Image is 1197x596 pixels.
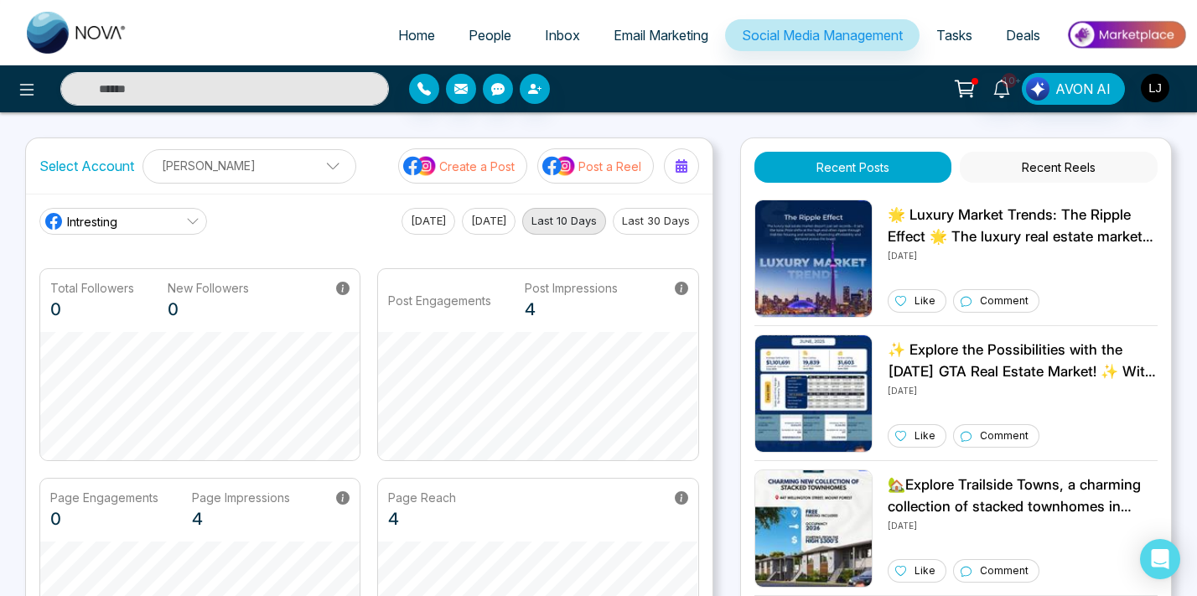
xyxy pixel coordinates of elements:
p: Total Followers [50,279,134,297]
button: social-media-iconCreate a Post [398,148,527,184]
span: AVON AI [1055,79,1111,99]
button: Recent Posts [754,152,952,183]
p: 4 [525,297,618,322]
img: social-media-icon [542,155,576,177]
span: Intresting [67,213,117,231]
p: Post Impressions [525,279,618,297]
button: social-media-iconPost a Reel [537,148,654,184]
a: Deals [989,19,1057,51]
p: 0 [50,297,134,322]
button: AVON AI [1022,73,1125,105]
a: People [452,19,528,51]
p: 0 [168,297,249,322]
img: social-media-icon [403,155,437,177]
span: Home [398,27,435,44]
a: Tasks [920,19,989,51]
img: Market-place.gif [1065,16,1187,54]
p: 0 [50,506,158,531]
span: Deals [1006,27,1040,44]
p: [DATE] [888,382,1158,397]
button: [DATE] [462,208,516,235]
button: Last 30 Days [613,208,699,235]
p: Post a Reel [578,158,641,175]
a: Inbox [528,19,597,51]
span: Email Marketing [614,27,708,44]
p: 4 [388,506,456,531]
img: Unable to load img. [754,200,873,318]
p: Page Reach [388,489,456,506]
p: New Followers [168,279,249,297]
a: Home [381,19,452,51]
img: Unable to load img. [754,334,873,453]
a: 10+ [982,73,1022,102]
img: Nova CRM Logo [27,12,127,54]
p: Post Engagements [388,292,491,309]
p: ✨ Explore the Possibilities with the [DATE] GTA Real Estate Market! ✨ With an average selling pri... [888,339,1158,382]
a: Email Marketing [597,19,725,51]
span: Social Media Management [742,27,903,44]
p: Comment [980,428,1029,443]
label: Select Account [39,156,134,176]
img: User Avatar [1141,74,1169,102]
p: 🏡Explore Trailside Towns, a charming collection of stacked townhomes in [GEOGRAPHIC_DATA]. Live m... [888,474,1158,517]
p: Comment [980,293,1029,308]
p: [DATE] [888,247,1158,262]
img: Unable to load img. [754,469,873,588]
span: Tasks [936,27,972,44]
p: Comment [980,563,1029,578]
button: Recent Reels [960,152,1158,183]
p: Like [915,563,935,578]
p: 🌟 Luxury Market Trends: The Ripple Effect 🌟 The luxury real estate market does more than break re... [888,205,1158,247]
p: Page Impressions [192,489,290,506]
p: [PERSON_NAME] [153,152,345,179]
p: 4 [192,506,290,531]
span: 10+ [1002,73,1017,88]
span: Inbox [545,27,580,44]
a: Social Media Management [725,19,920,51]
img: Lead Flow [1026,77,1049,101]
p: [DATE] [888,517,1158,532]
p: Page Engagements [50,489,158,506]
button: [DATE] [402,208,455,235]
button: Last 10 Days [522,208,606,235]
span: People [469,27,511,44]
div: Open Intercom Messenger [1140,539,1180,579]
p: Like [915,428,935,443]
p: Like [915,293,935,308]
p: Create a Post [439,158,515,175]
